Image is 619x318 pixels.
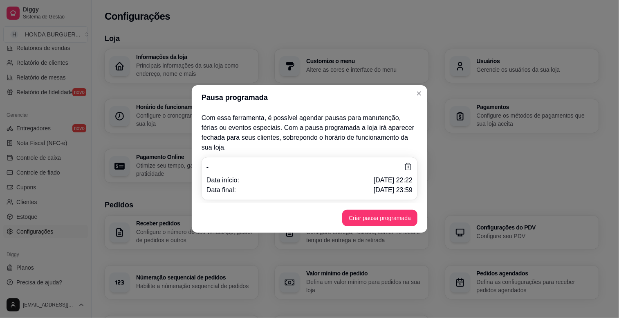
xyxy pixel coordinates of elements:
p: Com essa ferramenta, é possível agendar pausas para manutenção, férias ou eventos especiais. Com ... [202,113,417,152]
p: Data final: [206,185,236,195]
header: Pausa programada [192,85,427,110]
p: [DATE] 23:59 [374,185,413,195]
button: Close [413,87,426,100]
p: - [206,162,209,172]
p: Data início: [206,175,239,185]
p: [DATE] 22:22 [374,175,413,185]
button: Criar pausa programada [342,210,417,226]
